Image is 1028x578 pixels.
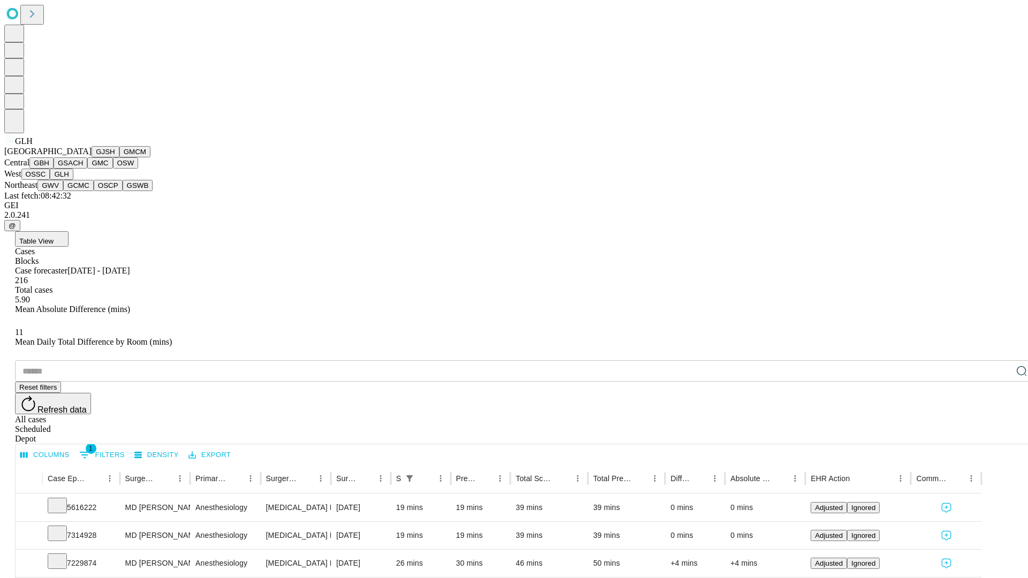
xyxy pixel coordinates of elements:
div: Difference [670,474,691,483]
div: Anesthesiology [195,494,255,521]
button: GSACH [54,157,87,169]
button: OSSC [21,169,50,180]
span: Ignored [851,531,875,539]
button: GLH [50,169,73,180]
div: Scheduled In Room Duration [396,474,401,483]
span: Total cases [15,285,52,294]
span: 11 [15,328,23,337]
span: Case forecaster [15,266,67,275]
div: Absolute Difference [730,474,772,483]
div: Case Epic Id [48,474,86,483]
button: GBH [29,157,54,169]
span: Northeast [4,180,37,189]
div: +4 mins [670,550,720,577]
div: 0 mins [670,522,720,549]
button: Sort [555,471,570,486]
button: Expand [21,499,37,518]
button: Show filters [402,471,417,486]
div: 0 mins [730,522,800,549]
div: 1 active filter [402,471,417,486]
span: Ignored [851,504,875,512]
div: Anesthesiology [195,522,255,549]
div: 39 mins [516,494,583,521]
button: Menu [172,471,187,486]
button: Sort [851,471,866,486]
div: [DATE] [336,550,385,577]
div: Surgery Date [336,474,357,483]
span: 5.90 [15,295,30,304]
button: Sort [228,471,243,486]
div: 26 mins [396,550,445,577]
div: 46 mins [516,550,583,577]
div: MD [PERSON_NAME] [125,494,185,521]
button: Menu [493,471,508,486]
button: Sort [478,471,493,486]
button: Reset filters [15,382,61,393]
button: Expand [21,527,37,545]
button: Menu [893,471,908,486]
button: Select columns [18,447,72,463]
div: [DATE] [336,494,385,521]
div: 19 mins [396,522,445,549]
span: GLH [15,136,33,146]
div: Comments [916,474,947,483]
button: Sort [692,471,707,486]
span: Refresh data [37,405,87,414]
button: Menu [647,471,662,486]
div: GEI [4,201,1024,210]
div: 30 mins [456,550,505,577]
button: Adjusted [811,530,847,541]
div: 50 mins [593,550,660,577]
div: 2.0.241 [4,210,1024,220]
button: Sort [87,471,102,486]
button: GWV [37,180,63,191]
div: MD [PERSON_NAME] [125,522,185,549]
div: 19 mins [396,494,445,521]
span: Mean Daily Total Difference by Room (mins) [15,337,172,346]
div: EHR Action [811,474,850,483]
button: GMC [87,157,112,169]
button: OSW [113,157,139,169]
div: 0 mins [670,494,720,521]
button: Menu [433,471,448,486]
div: Primary Service [195,474,226,483]
button: Menu [570,471,585,486]
div: [MEDICAL_DATA] FLEXIBLE PROXIMAL DIAGNOSTIC [266,522,326,549]
button: Adjusted [811,558,847,569]
button: Sort [773,471,788,486]
button: GMCM [119,146,150,157]
div: [MEDICAL_DATA] FLEXIBLE PROXIMAL DIAGNOSTIC [266,494,326,521]
button: Export [186,447,233,463]
div: 5616222 [48,494,115,521]
div: 19 mins [456,494,505,521]
span: Table View [19,237,54,245]
div: [MEDICAL_DATA] FLEXIBLE PROXIMAL DIAGNOSTIC [266,550,326,577]
button: Sort [298,471,313,486]
div: Anesthesiology [195,550,255,577]
div: Surgeon Name [125,474,156,483]
button: Menu [102,471,117,486]
button: Menu [373,471,388,486]
span: Last fetch: 08:42:32 [4,191,71,200]
button: GCMC [63,180,94,191]
button: Sort [157,471,172,486]
span: Adjusted [815,531,843,539]
button: GSWB [123,180,153,191]
div: 7314928 [48,522,115,549]
span: [GEOGRAPHIC_DATA] [4,147,92,156]
div: Surgery Name [266,474,297,483]
button: Adjusted [811,502,847,513]
span: Central [4,158,29,167]
span: Mean Absolute Difference (mins) [15,305,130,314]
button: Ignored [847,558,880,569]
span: [DATE] - [DATE] [67,266,130,275]
button: Table View [15,231,69,247]
button: Sort [632,471,647,486]
button: Ignored [847,502,880,513]
button: Expand [21,554,37,573]
div: Total Scheduled Duration [516,474,554,483]
button: Sort [949,471,964,486]
div: 39 mins [593,494,660,521]
div: 7229874 [48,550,115,577]
div: [DATE] [336,522,385,549]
